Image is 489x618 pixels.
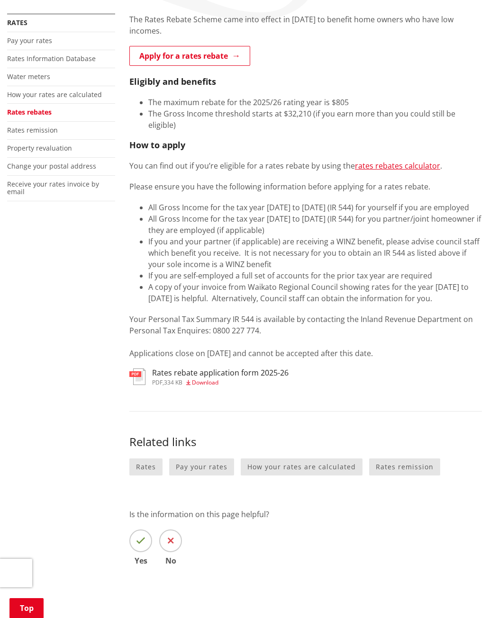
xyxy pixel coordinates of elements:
[7,179,99,197] a: Receive your rates invoice by email
[129,435,482,449] h3: Related links
[129,557,152,564] span: Yes
[129,368,145,385] img: document-pdf.svg
[148,97,482,108] li: The maximum rebate for the 2025/26 rating year is $805
[152,380,289,385] div: ,
[148,202,482,213] li: All Gross Income for the tax year [DATE] to [DATE] (IR 544) for yourself if you are employed
[152,378,163,386] span: pdf
[169,458,234,476] a: Pay your rates
[159,557,182,564] span: No
[129,509,482,520] p: Is the information on this page helpful?
[148,270,482,281] li: If you are self-employed a full set of accounts for the prior tax year are required
[129,368,289,385] a: Rates rebate application form 2025-26 pdf,334 KB Download
[148,281,482,304] li: A copy of your invoice from Waikato Regional Council showing rates for the year [DATE] to [DATE] ...
[7,18,27,27] a: Rates
[129,76,216,87] strong: Eligibly and benefits
[129,181,482,192] p: Please ensure you have the following information before applying for a rates rebate.
[445,578,480,612] iframe: Messenger Launcher
[192,378,218,386] span: Download
[7,36,52,45] a: Pay your rates
[148,236,482,270] li: If you and your partner (if applicable) are receiving a WINZ benefit, please advise council staff...
[241,458,362,476] a: How your rates are calculated
[7,125,58,134] a: Rates remission
[7,54,96,63] a: Rates Information Database
[369,458,440,476] a: Rates remission
[148,213,482,236] li: All Gross Income for the tax year [DATE] to [DATE] (IR 544) for you partner/joint homeowner if th...
[152,368,289,377] h3: Rates rebate application form 2025-26
[129,160,482,171] p: You can find out if you’re eligible for a rates rebate by using the .
[9,598,44,618] a: Top
[148,108,482,131] li: The Gross Income threshold starts at $32,210 (if you earn more than you could still be eligible)
[129,14,482,36] p: The Rates Rebate Scheme came into effect in [DATE] to benefit home owners who have low incomes.
[164,378,182,386] span: 334 KB
[7,90,102,99] a: How your rates are calculated
[355,161,440,171] a: rates rebates calculator
[7,161,96,170] a: Change your postal address
[129,139,185,151] strong: How to apply
[7,72,50,81] a: Water meters
[129,458,163,476] a: Rates
[7,143,72,152] a: Property revaluation
[129,313,482,359] p: Your Personal Tax Summary IR 544 is available by contacting the Inland Revenue Department on Pers...
[7,107,52,116] a: Rates rebates
[129,46,250,66] a: Apply for a rates rebate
